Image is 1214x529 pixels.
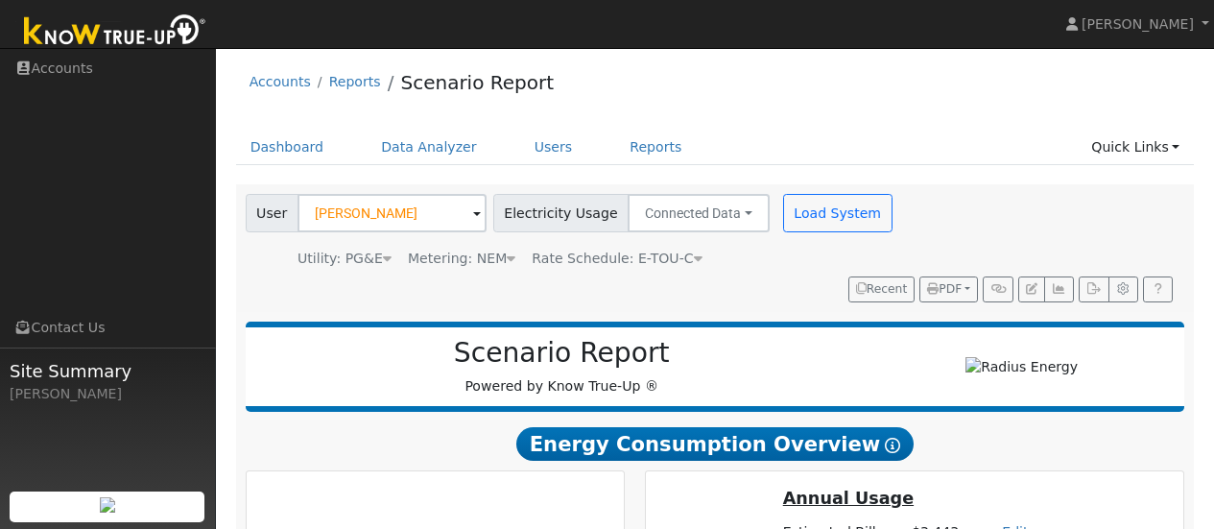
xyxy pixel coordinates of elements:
span: Alias: HE1 [532,251,702,266]
img: Know True-Up [14,11,216,54]
a: Reports [615,130,696,165]
img: retrieve [100,497,115,513]
a: Reports [329,74,381,89]
span: Energy Consumption Overview [516,427,914,462]
h2: Scenario Report [265,337,858,370]
div: Metering: NEM [408,249,515,269]
button: Settings [1108,277,1138,303]
button: Export Interval Data [1079,277,1108,303]
span: Site Summary [10,358,205,384]
span: [PERSON_NAME] [1082,16,1194,32]
img: Radius Energy [965,357,1078,377]
button: Load System [783,194,893,232]
a: Dashboard [236,130,339,165]
span: User [246,194,298,232]
a: Scenario Report [400,71,554,94]
div: Powered by Know True-Up ® [255,337,869,397]
a: Data Analyzer [367,130,491,165]
button: Recent [848,277,916,303]
button: Edit User [1018,277,1045,303]
span: PDF [927,282,962,296]
i: Show Help [885,438,900,453]
button: Multi-Series Graph [1044,277,1074,303]
u: Annual Usage [783,489,914,508]
div: Utility: PG&E [298,249,392,269]
button: Generate Report Link [983,277,1012,303]
a: Users [520,130,587,165]
button: Connected Data [628,194,770,232]
input: Select a User [298,194,487,232]
button: PDF [919,277,978,303]
a: Accounts [250,74,311,89]
span: Electricity Usage [493,194,629,232]
a: Quick Links [1077,130,1194,165]
a: Help Link [1143,277,1173,303]
div: [PERSON_NAME] [10,384,205,404]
